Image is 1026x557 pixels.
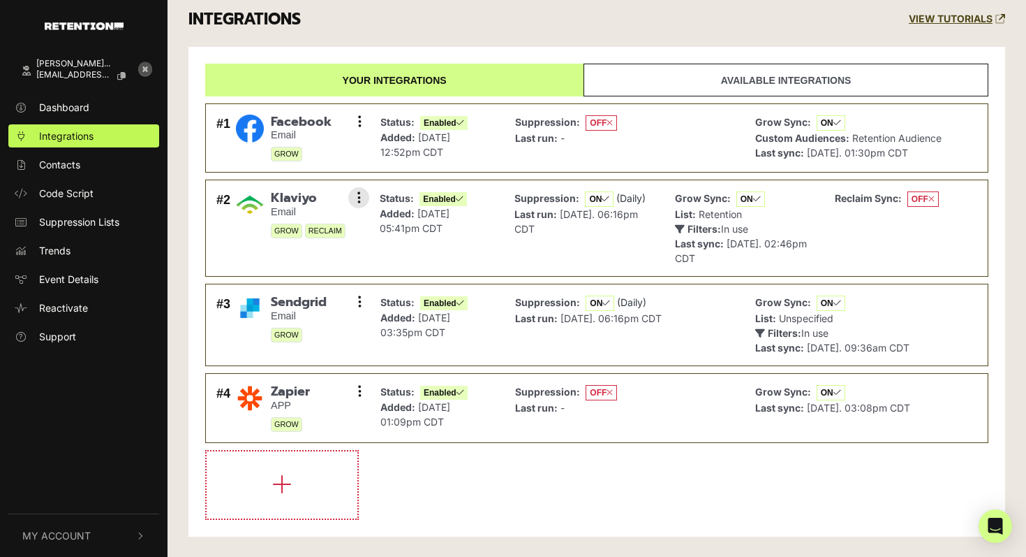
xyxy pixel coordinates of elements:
[779,312,833,324] span: Unspecified
[380,386,415,398] strong: Status:
[586,115,617,131] span: OFF
[817,385,845,400] span: ON
[586,385,617,400] span: OFF
[380,296,415,308] strong: Status:
[419,192,467,206] span: Enabled
[907,191,939,207] span: OFF
[305,224,345,238] span: RECLAIM
[8,96,159,119] a: Dashboard
[271,129,332,141] small: Email
[420,116,468,130] span: Enabled
[420,386,468,400] span: Enabled
[216,295,230,355] div: #3
[699,208,742,220] span: Retention
[560,132,565,144] span: -
[755,296,811,308] strong: Grow Sync:
[514,192,579,204] strong: Suppression:
[8,210,159,233] a: Suppression Lists
[585,191,614,207] span: ON
[817,115,845,131] span: ON
[515,296,580,308] strong: Suppression:
[515,402,558,414] strong: Last run:
[675,208,696,220] strong: List:
[755,147,804,159] strong: Last sync:
[755,312,776,324] strong: List:
[515,116,580,128] strong: Suppression:
[271,417,302,432] span: GROW
[380,131,415,143] strong: Added:
[271,328,302,342] span: GROW
[36,59,137,68] div: [PERSON_NAME]...
[755,386,811,398] strong: Grow Sync:
[36,70,112,80] span: [EMAIL_ADDRESS][PERSON_NAME][DOMAIN_NAME]
[675,222,814,236] p: In use
[755,116,811,128] strong: Grow Sync:
[236,191,264,219] img: Klaviyo
[271,384,310,400] span: Zapier
[617,296,646,308] span: (Daily)
[835,192,902,204] strong: Reclaim Sync:
[515,386,580,398] strong: Suppression:
[852,132,942,144] span: Retention Audience
[188,10,301,29] h3: INTEGRATIONS
[8,325,159,348] a: Support
[616,192,646,204] span: (Daily)
[236,295,264,321] img: Sendgrid
[8,182,159,205] a: Code Script
[675,238,724,249] strong: Last sync:
[807,342,909,354] span: [DATE]. 09:36am CDT
[909,13,1005,25] a: VIEW TUTORIALS
[8,153,159,176] a: Contacts
[755,132,849,144] strong: Custom Audiences:
[675,238,807,264] span: [DATE]. 02:46pm CDT
[39,272,98,287] span: Event Details
[8,296,159,319] a: Reactivate
[205,64,583,96] a: Your integrations
[515,132,558,144] strong: Last run:
[271,206,345,218] small: Email
[236,384,264,412] img: Zapier
[8,514,159,557] button: My Account
[807,402,910,414] span: [DATE]. 03:08pm CDT
[216,115,230,162] div: #1
[216,191,230,266] div: #2
[675,192,731,204] strong: Grow Sync:
[39,301,88,315] span: Reactivate
[271,400,310,412] small: APP
[560,312,662,324] span: [DATE]. 06:16pm CDT
[380,208,415,219] strong: Added:
[514,208,638,235] span: [DATE]. 06:16pm CDT
[39,329,76,344] span: Support
[755,342,804,354] strong: Last sync:
[8,124,159,147] a: Integrations
[560,402,565,414] span: -
[22,528,91,543] span: My Account
[380,131,450,158] span: [DATE] 12:52pm CDT
[39,129,94,143] span: Integrations
[807,147,908,159] span: [DATE]. 01:30pm CDT
[39,157,80,172] span: Contacts
[380,116,415,128] strong: Status:
[39,243,70,258] span: Trends
[583,64,988,96] a: Available integrations
[380,312,415,324] strong: Added:
[216,384,230,432] div: #4
[271,224,302,238] span: GROW
[817,296,845,311] span: ON
[8,268,159,291] a: Event Details
[45,22,124,30] img: Retention.com
[271,191,345,206] span: Klaviyo
[39,100,89,115] span: Dashboard
[8,52,131,90] a: [PERSON_NAME]... [EMAIL_ADDRESS][PERSON_NAME][DOMAIN_NAME]
[8,239,159,262] a: Trends
[271,147,302,161] span: GROW
[420,296,468,310] span: Enabled
[586,296,614,311] span: ON
[380,401,415,413] strong: Added:
[515,312,558,324] strong: Last run:
[768,327,801,339] strong: Filters:
[271,295,327,310] span: Sendgrid
[271,310,327,322] small: Email
[755,402,804,414] strong: Last sync:
[39,215,119,229] span: Suppression Lists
